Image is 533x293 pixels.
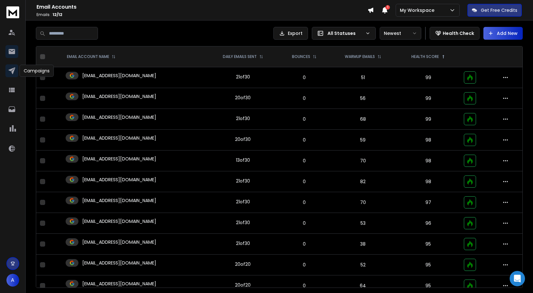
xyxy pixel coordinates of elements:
[236,74,250,80] div: 21 of 30
[82,72,156,79] p: [EMAIL_ADDRESS][DOMAIN_NAME]
[236,240,250,247] div: 21 of 30
[327,30,363,37] p: All Statuses
[283,220,326,226] p: 0
[329,151,397,171] td: 70
[292,54,310,59] p: BOUNCES
[396,192,460,213] td: 97
[329,88,397,109] td: 56
[345,54,375,59] p: WARMUP EMAILS
[396,130,460,151] td: 98
[396,171,460,192] td: 98
[283,241,326,247] p: 0
[483,27,523,40] button: Add New
[283,137,326,143] p: 0
[82,156,156,162] p: [EMAIL_ADDRESS][DOMAIN_NAME]
[329,130,397,151] td: 59
[236,178,250,184] div: 21 of 30
[36,12,367,17] p: Emails :
[6,274,19,287] button: A
[82,281,156,287] p: [EMAIL_ADDRESS][DOMAIN_NAME]
[236,157,250,163] div: 13 of 30
[52,12,62,17] span: 12 / 12
[82,93,156,100] p: [EMAIL_ADDRESS][DOMAIN_NAME]
[36,3,367,11] h1: Email Accounts
[82,197,156,204] p: [EMAIL_ADDRESS][DOMAIN_NAME]
[329,192,397,213] td: 70
[396,234,460,255] td: 95
[82,114,156,120] p: [EMAIL_ADDRESS][DOMAIN_NAME]
[329,255,397,275] td: 52
[380,27,421,40] button: Newest
[235,261,251,267] div: 20 of 20
[430,27,480,40] button: Health Check
[236,199,250,205] div: 21 of 30
[400,7,437,13] p: My Workspace
[329,109,397,130] td: 68
[235,94,251,101] div: 20 of 30
[283,95,326,102] p: 0
[283,199,326,206] p: 0
[396,151,460,171] td: 98
[283,116,326,122] p: 0
[82,260,156,266] p: [EMAIL_ADDRESS][DOMAIN_NAME]
[235,136,251,142] div: 20 of 30
[329,234,397,255] td: 38
[283,178,326,185] p: 0
[6,6,19,18] img: logo
[82,239,156,245] p: [EMAIL_ADDRESS][DOMAIN_NAME]
[82,176,156,183] p: [EMAIL_ADDRESS][DOMAIN_NAME]
[329,213,397,234] td: 53
[481,7,517,13] p: Get Free Credits
[283,74,326,81] p: 0
[236,219,250,226] div: 21 of 30
[82,218,156,224] p: [EMAIL_ADDRESS][DOMAIN_NAME]
[20,65,54,77] div: Campaigns
[396,109,460,130] td: 99
[329,171,397,192] td: 82
[283,158,326,164] p: 0
[467,4,522,17] button: Get Free Credits
[283,282,326,289] p: 0
[396,88,460,109] td: 99
[283,262,326,268] p: 0
[67,54,116,59] div: EMAIL ACCOUNT NAME
[236,115,250,122] div: 21 of 30
[396,67,460,88] td: 99
[385,5,390,10] span: 1
[329,67,397,88] td: 51
[235,282,251,288] div: 20 of 20
[273,27,308,40] button: Export
[396,255,460,275] td: 95
[82,135,156,141] p: [EMAIL_ADDRESS][DOMAIN_NAME]
[443,30,474,37] p: Health Check
[223,54,257,59] p: DAILY EMAILS SENT
[396,213,460,234] td: 96
[411,54,439,59] p: HEALTH SCORE
[510,271,525,286] div: Open Intercom Messenger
